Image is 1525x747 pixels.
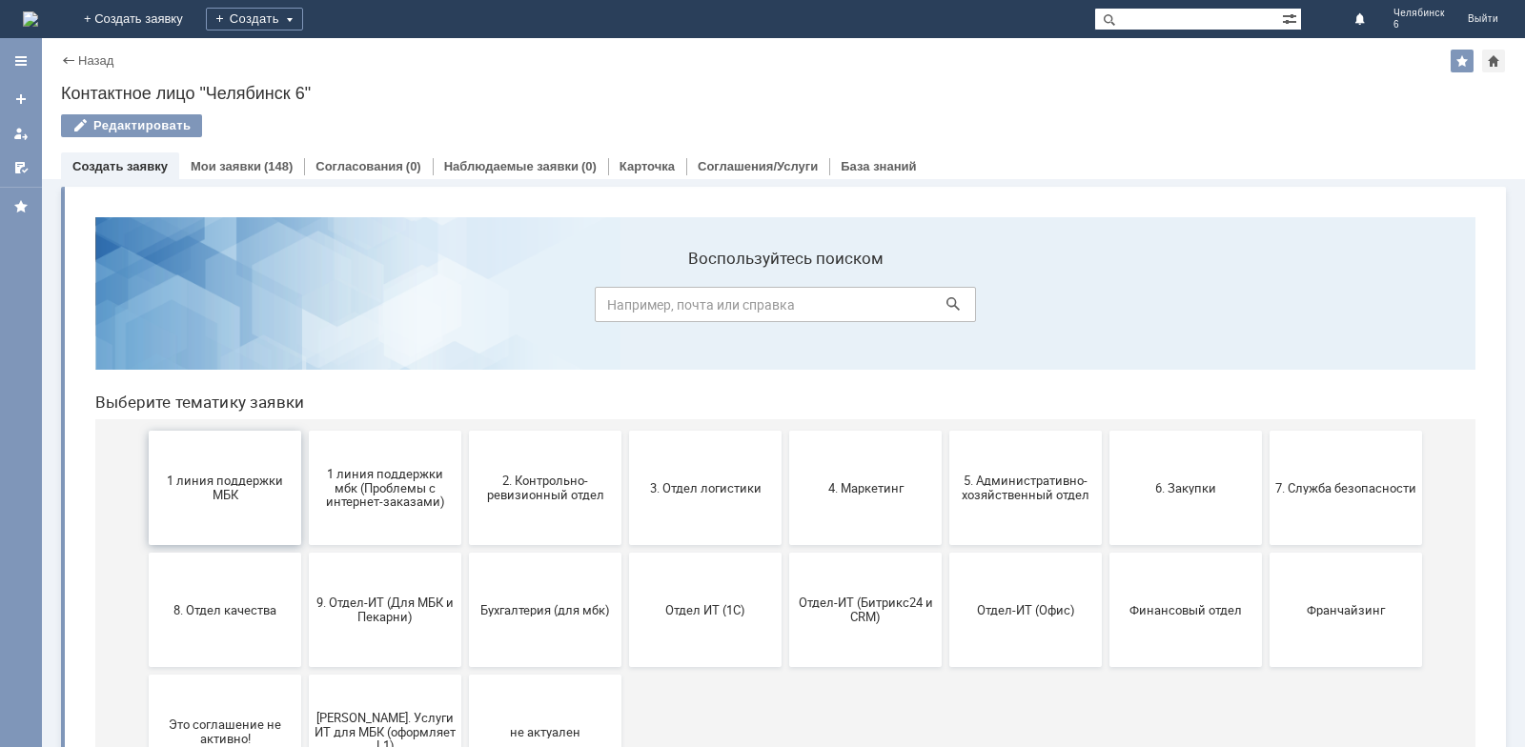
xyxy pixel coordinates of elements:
[395,400,536,414] span: Бухгалтерия (для мбк)
[229,473,381,587] button: [PERSON_NAME]. Услуги ИТ для МБК (оформляет L1)
[23,11,38,27] img: logo
[1195,400,1336,414] span: Франчайзинг
[6,118,36,149] a: Мои заявки
[229,351,381,465] button: 9. Отдел-ИТ (Для МБК и Пекарни)
[74,515,215,544] span: Это соглашение не активно!
[1029,351,1182,465] button: Финансовый отдел
[406,159,421,173] div: (0)
[191,159,261,173] a: Мои заявки
[69,473,221,587] button: Это соглашение не активно!
[1189,229,1342,343] button: 7. Служба безопасности
[875,400,1016,414] span: Отдел-ИТ (Офис)
[869,229,1022,343] button: 5. Административно-хозяйственный отдел
[1393,8,1445,19] span: Челябинск
[549,351,701,465] button: Отдел ИТ (1С)
[1029,229,1182,343] button: 6. Закупки
[74,272,215,300] span: 1 линия поддержки МБК
[1451,50,1474,72] div: Добавить в избранное
[389,229,541,343] button: 2. Контрольно-ревизионный отдел
[264,159,293,173] div: (148)
[206,8,303,30] div: Создать
[620,159,675,173] a: Карточка
[715,394,856,422] span: Отдел-ИТ (Битрикс24 и CRM)
[709,351,862,465] button: Отдел-ИТ (Битрикс24 и CRM)
[1035,278,1176,293] span: 6. Закупки
[875,272,1016,300] span: 5. Административно-хозяйственный отдел
[74,400,215,414] span: 8. Отдел качества
[69,229,221,343] button: 1 линия поддержки МБК
[6,84,36,114] a: Создать заявку
[444,159,579,173] a: Наблюдаемые заявки
[229,229,381,343] button: 1 линия поддержки мбк (Проблемы с интернет-заказами)
[15,191,1395,210] header: Выберите тематику заявки
[389,351,541,465] button: Бухгалтерия (для мбк)
[69,351,221,465] button: 8. Отдел качества
[1393,19,1445,30] span: 6
[1482,50,1505,72] div: Сделать домашней страницей
[715,278,856,293] span: 4. Маркетинг
[6,152,36,183] a: Мои согласования
[395,522,536,536] span: не актуален
[1035,400,1176,414] span: Финансовый отдел
[709,229,862,343] button: 4. Маркетинг
[515,85,896,120] input: Например, почта или справка
[515,47,896,66] label: Воспользуйтесь поиском
[581,159,597,173] div: (0)
[1282,9,1301,27] span: Расширенный поиск
[1195,278,1336,293] span: 7. Служба безопасности
[549,229,701,343] button: 3. Отдел логистики
[869,351,1022,465] button: Отдел-ИТ (Офис)
[389,473,541,587] button: не актуален
[395,272,536,300] span: 2. Контрольно-ревизионный отдел
[234,264,376,307] span: 1 линия поддержки мбк (Проблемы с интернет-заказами)
[841,159,916,173] a: База знаний
[1189,351,1342,465] button: Франчайзинг
[234,508,376,551] span: [PERSON_NAME]. Услуги ИТ для МБК (оформляет L1)
[61,84,1506,103] div: Контактное лицо "Челябинск 6"
[234,394,376,422] span: 9. Отдел-ИТ (Для МБК и Пекарни)
[698,159,818,173] a: Соглашения/Услуги
[78,53,113,68] a: Назад
[23,11,38,27] a: Перейти на домашнюю страницу
[315,159,403,173] a: Согласования
[72,159,168,173] a: Создать заявку
[555,400,696,414] span: Отдел ИТ (1С)
[555,278,696,293] span: 3. Отдел логистики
